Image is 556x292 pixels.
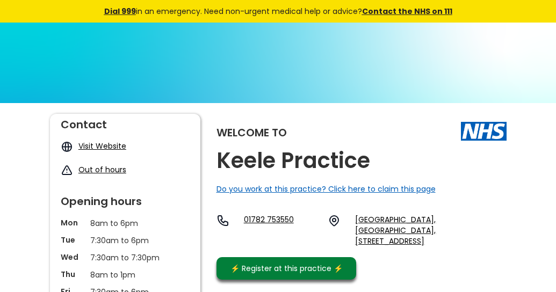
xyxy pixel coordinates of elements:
a: Contact the NHS on 111 [362,6,452,17]
img: globe icon [61,141,73,153]
p: 7:30am to 7:30pm [90,252,160,264]
img: The NHS logo [461,122,507,140]
div: Opening hours [61,191,190,207]
img: practice location icon [328,214,341,227]
a: 01782 753550 [244,214,320,246]
p: Thu [61,269,85,280]
p: 7:30am to 6pm [90,235,160,246]
a: Dial 999 [104,6,136,17]
h2: Keele Practice [216,149,370,173]
p: 8am to 6pm [90,217,160,229]
p: 8am to 1pm [90,269,160,281]
p: Wed [61,252,85,262]
div: Welcome to [216,127,287,138]
p: Mon [61,217,85,228]
a: ⚡️ Register at this practice ⚡️ [216,257,356,280]
div: ⚡️ Register at this practice ⚡️ [225,262,349,274]
p: Tue [61,235,85,245]
a: Out of hours [78,164,126,175]
img: telephone icon [216,214,229,227]
div: Contact [61,114,190,130]
img: exclamation icon [61,164,73,177]
div: in an emergency. Need non-urgent medical help or advice? [31,5,525,17]
a: Visit Website [78,141,126,151]
a: [GEOGRAPHIC_DATA], [GEOGRAPHIC_DATA], [STREET_ADDRESS] [355,214,506,246]
a: Do you work at this practice? Click here to claim this page [216,184,436,194]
